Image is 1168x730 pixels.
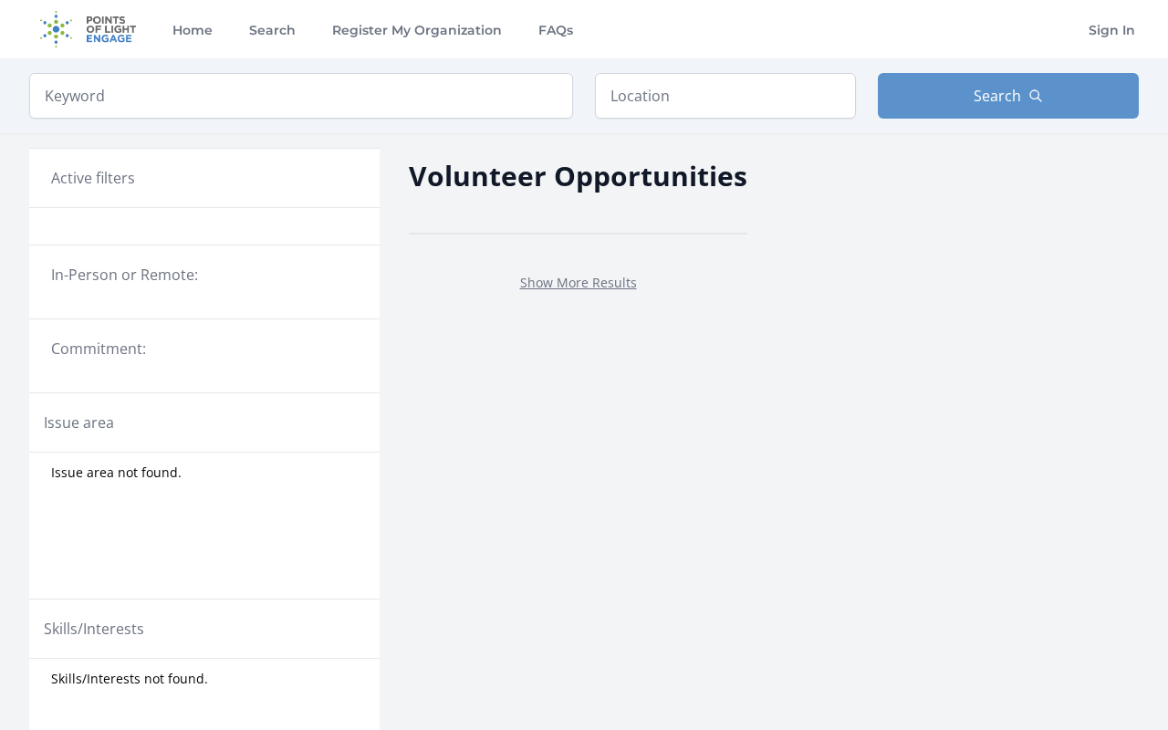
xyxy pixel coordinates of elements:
span: Issue area not found. [51,464,182,482]
span: Search [974,85,1021,107]
span: Skills/Interests not found. [51,670,208,688]
h3: Active filters [51,167,135,189]
button: Search [878,73,1139,119]
input: Location [595,73,856,119]
legend: Commitment: [51,338,358,360]
input: Keyword [29,73,573,119]
a: Show More Results [520,274,637,291]
h2: Volunteer Opportunities [409,155,747,196]
legend: Issue area [44,412,114,433]
legend: Skills/Interests [44,618,144,640]
legend: In-Person or Remote: [51,264,358,286]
